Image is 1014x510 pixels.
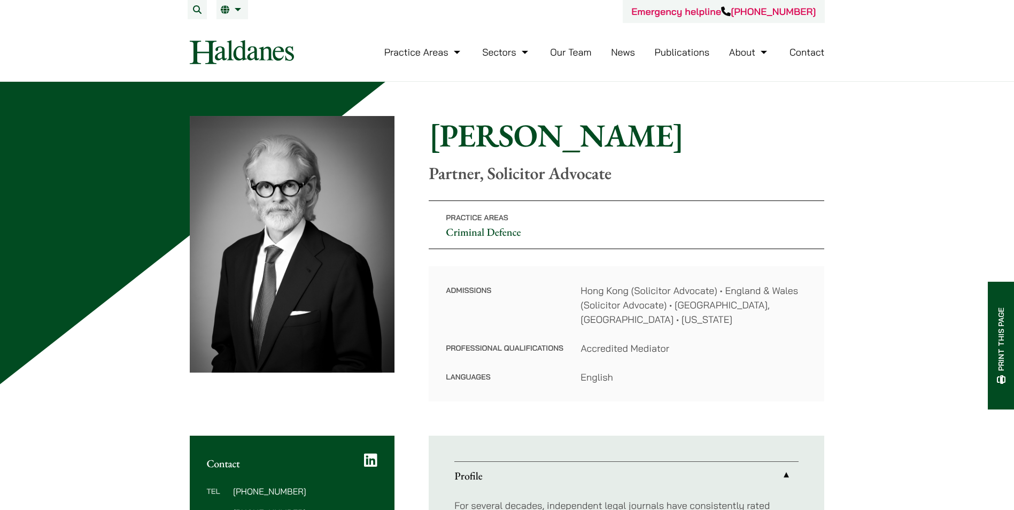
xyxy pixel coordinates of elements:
[580,283,807,327] dd: Hong Kong (Solicitor Advocate) • England & Wales (Solicitor Advocate) • [GEOGRAPHIC_DATA], [GEOGR...
[550,46,591,58] a: Our Team
[446,225,521,239] a: Criminal Defence
[611,46,635,58] a: News
[446,370,563,384] dt: Languages
[655,46,710,58] a: Publications
[233,487,377,496] dd: [PHONE_NUMBER]
[207,487,229,508] dt: Tel
[190,40,294,64] img: Logo of Haldanes
[580,370,807,384] dd: English
[446,213,508,222] span: Practice Areas
[454,462,799,490] a: Profile
[446,341,563,370] dt: Professional Qualifications
[789,46,825,58] a: Contact
[580,341,807,356] dd: Accredited Mediator
[429,116,824,154] h1: [PERSON_NAME]
[446,283,563,341] dt: Admissions
[729,46,770,58] a: About
[631,5,816,18] a: Emergency helpline[PHONE_NUMBER]
[384,46,463,58] a: Practice Areas
[221,5,244,14] a: EN
[207,457,378,470] h2: Contact
[429,163,824,183] p: Partner, Solicitor Advocate
[482,46,530,58] a: Sectors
